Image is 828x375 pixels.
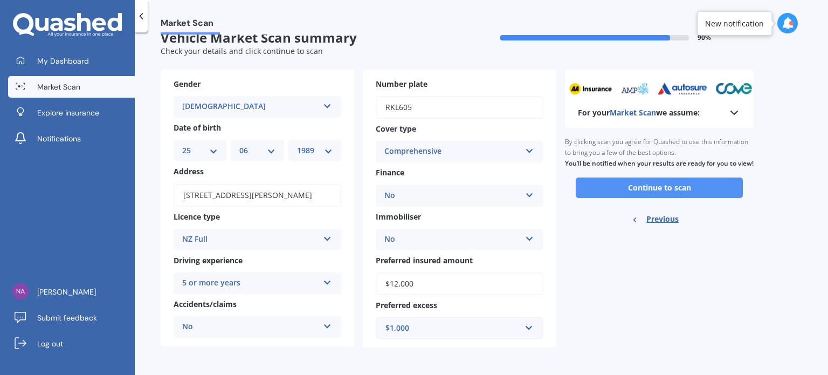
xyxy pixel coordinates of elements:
span: Date of birth [174,122,221,133]
span: Address [174,167,204,177]
span: Number plate [376,79,427,89]
a: Notifications [8,128,135,149]
img: amp_sm.png [614,83,644,95]
span: [PERSON_NAME] [37,287,96,297]
span: Vehicle Market Scan summary [161,30,457,46]
a: Log out [8,333,135,354]
div: No [384,233,521,246]
div: New notification [705,18,764,29]
span: Check your details and click continue to scan [161,46,323,56]
a: [PERSON_NAME] [8,281,135,303]
button: Continue to scan [576,178,743,198]
span: Cover type [376,124,416,134]
span: Gender [174,79,201,89]
div: 5 or more years [182,277,319,290]
span: Market Scan [37,81,80,92]
div: No [384,189,521,202]
img: aa_sm.webp [563,83,606,95]
span: Submit feedback [37,312,97,323]
a: My Dashboard [8,50,135,72]
span: Licence type [174,212,220,222]
span: Log out [37,338,63,349]
span: Market Scan [610,107,656,118]
div: No [182,321,319,333]
a: Explore insurance [8,102,135,124]
span: Accidents/claims [174,299,237,309]
img: 6f6f22d87ac1f2a8c3fbc9cba871000f [12,283,29,299]
span: 90 % [698,34,711,42]
span: Preferred insured amount [376,255,473,265]
span: Previous [646,211,679,227]
b: For your we assume: [578,107,700,118]
div: [DEMOGRAPHIC_DATA] [182,100,319,113]
div: By clicking scan you agree for Quashed to use this information to bring you a few of the best opt... [565,128,754,178]
div: NZ Full [182,233,319,246]
span: Notifications [37,133,81,144]
span: Preferred excess [376,300,437,310]
b: You’ll be notified when your results are ready for you to view! [565,159,754,168]
img: autosure_sm.webp [651,83,701,95]
span: My Dashboard [37,56,89,66]
span: Market Scan [161,18,220,32]
a: Submit feedback [8,307,135,329]
div: $1,000 [385,322,521,334]
span: Immobiliser [376,212,421,222]
a: Market Scan [8,76,135,98]
img: cove_sm.webp [709,83,747,95]
div: Comprehensive [384,145,521,158]
span: Finance [376,168,404,178]
span: Explore insurance [37,107,99,118]
span: Driving experience [174,255,243,265]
